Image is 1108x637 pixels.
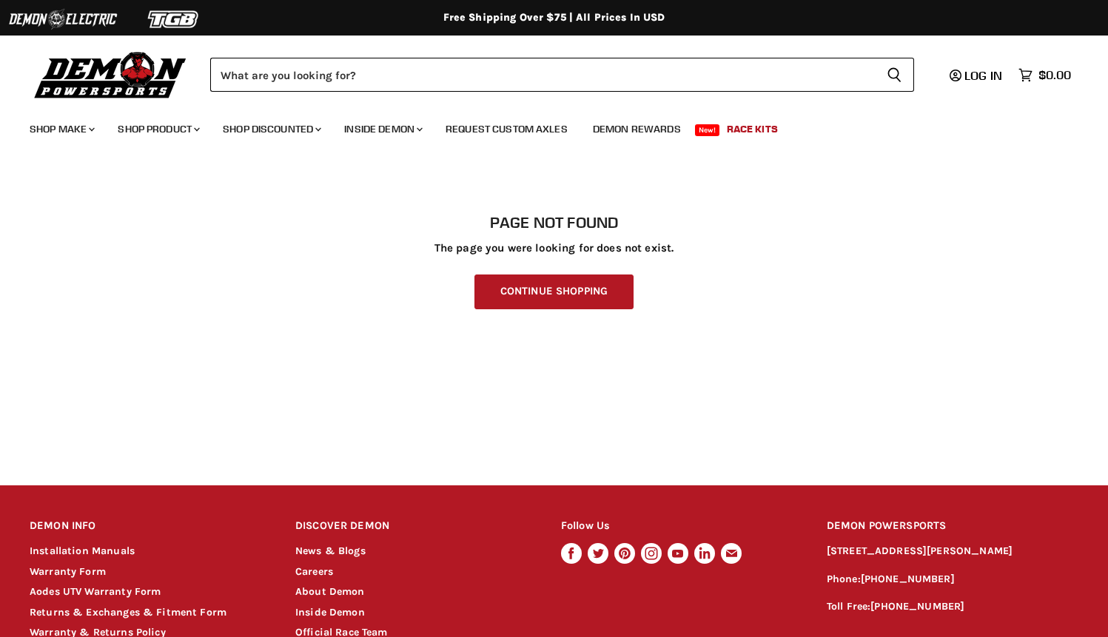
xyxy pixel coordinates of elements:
a: Shop Discounted [212,114,330,144]
a: Returns & Exchanges & Fitment Form [30,606,226,619]
a: About Demon [295,585,365,598]
h2: DEMON POWERSPORTS [827,509,1078,544]
a: Installation Manuals [30,545,135,557]
form: Product [210,58,914,92]
a: Demon Rewards [582,114,692,144]
a: Request Custom Axles [434,114,579,144]
h2: DISCOVER DEMON [295,509,533,544]
a: Careers [295,565,333,578]
span: $0.00 [1038,68,1071,82]
p: Toll Free: [827,599,1078,616]
a: Aodes UTV Warranty Form [30,585,161,598]
p: The page you were looking for does not exist. [30,242,1078,255]
a: Shop Make [19,114,104,144]
img: Demon Powersports [30,48,192,101]
input: Search [210,58,875,92]
img: TGB Logo 2 [118,5,229,33]
a: News & Blogs [295,545,366,557]
a: Inside Demon [333,114,432,144]
a: Log in [943,69,1011,82]
ul: Main menu [19,108,1067,144]
a: Race Kits [716,114,789,144]
h2: Follow Us [561,509,799,544]
a: Shop Product [107,114,209,144]
p: [STREET_ADDRESS][PERSON_NAME] [827,543,1078,560]
a: [PHONE_NUMBER] [861,573,955,585]
a: Warranty Form [30,565,106,578]
a: Inside Demon [295,606,365,619]
span: Log in [964,68,1002,83]
a: [PHONE_NUMBER] [870,600,964,613]
a: Continue Shopping [474,274,634,309]
span: New! [695,124,720,136]
img: Demon Electric Logo 2 [7,5,118,33]
h1: Page not found [30,214,1078,232]
a: $0.00 [1011,64,1078,86]
p: Phone: [827,571,1078,588]
h2: DEMON INFO [30,509,267,544]
button: Search [875,58,914,92]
